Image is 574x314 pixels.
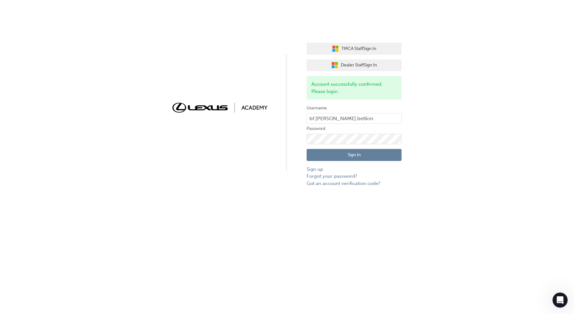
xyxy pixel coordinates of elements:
[307,76,402,100] div: Account successfully confirmed. Please login.
[307,125,402,132] label: Password
[341,62,377,69] span: Dealer Staff Sign In
[307,166,402,173] a: Sign up
[307,149,402,161] button: Sign In
[307,113,402,124] input: Username
[307,59,402,71] button: Dealer StaffSign In
[307,104,402,112] label: Username
[552,292,568,308] iframe: Intercom live chat
[172,103,267,113] img: Trak
[307,43,402,55] button: TMCA StaffSign In
[307,180,402,187] a: Got an account verification code?
[307,173,402,180] a: Forgot your password?
[341,45,376,52] span: TMCA Staff Sign In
